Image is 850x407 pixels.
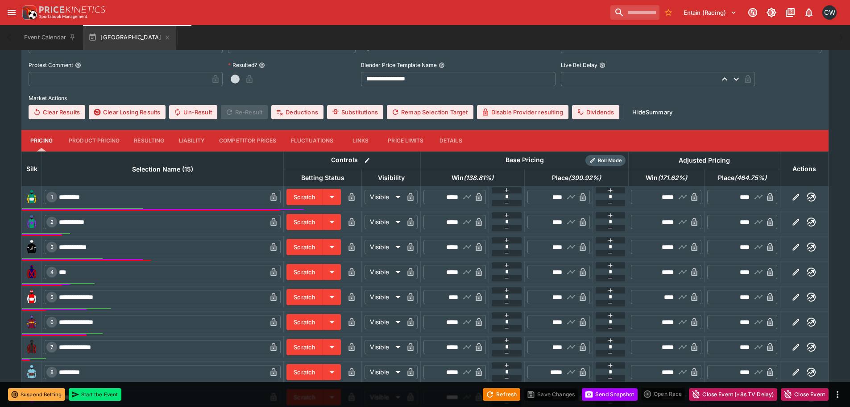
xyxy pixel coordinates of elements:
[49,369,55,375] span: 8
[286,239,323,255] button: Scratch
[361,155,373,166] button: Bulk edit
[39,15,87,19] img: Sportsbook Management
[365,265,403,279] div: Visible
[286,364,323,380] button: Scratch
[585,155,626,166] div: Show/hide Price Roll mode configuration.
[464,172,493,183] em: ( 138.81 %)
[286,214,323,230] button: Scratch
[832,389,843,400] button: more
[365,240,403,254] div: Visible
[365,190,403,204] div: Visible
[708,172,776,183] span: excl. Emergencies (381.41%)
[431,130,471,151] button: Details
[820,3,839,22] button: Clint Wallis
[89,105,166,119] button: Clear Losing Results
[442,172,503,183] span: excl. Emergencies (100.05%)
[387,105,473,119] button: Remap Selection Target
[365,290,403,304] div: Visible
[291,172,354,183] span: Betting Status
[39,6,105,13] img: PriceKinetics
[286,264,323,280] button: Scratch
[49,244,55,250] span: 3
[49,269,55,275] span: 4
[745,4,761,21] button: Connected to PK
[127,130,171,151] button: Resulting
[49,344,55,350] span: 7
[801,4,817,21] button: Notifications
[365,315,403,329] div: Visible
[169,105,217,119] button: Un-Result
[502,155,547,166] div: Base Pricing
[572,105,619,119] button: Dividends
[368,172,415,183] span: Visibility
[49,219,55,225] span: 2
[568,172,601,183] em: ( 399.92 %)
[361,61,437,69] p: Blender Price Template Name
[689,388,777,401] button: Close Event (+8s TV Delay)
[49,319,55,325] span: 6
[25,240,39,254] img: runner 3
[69,388,121,401] button: Start the Event
[582,388,638,401] button: Send Snapshot
[822,5,837,20] div: Clint Wallis
[221,105,268,119] span: Re-Result
[62,130,127,151] button: Product Pricing
[29,105,85,119] button: Clear Results
[259,62,265,68] button: Resulted?
[780,151,828,186] th: Actions
[25,315,39,329] img: runner 6
[782,4,798,21] button: Documentation
[271,105,323,119] button: Deductions
[21,130,62,151] button: Pricing
[610,5,659,20] input: search
[286,189,323,205] button: Scratch
[29,61,73,69] p: Protest Comment
[228,61,257,69] p: Resulted?
[599,62,605,68] button: Live Bet Delay
[212,130,284,151] button: Competitor Prices
[542,172,611,183] span: excl. Emergencies (299.92%)
[365,365,403,379] div: Visible
[25,340,39,354] img: runner 7
[641,388,685,400] div: split button
[763,4,780,21] button: Toggle light/dark mode
[25,265,39,279] img: runner 4
[286,289,323,305] button: Scratch
[636,172,697,183] span: excl. Emergencies (129.07%)
[286,314,323,330] button: Scratch
[661,5,676,20] button: No Bookmarks
[25,215,39,229] img: runner 2
[49,194,55,200] span: 1
[327,105,383,119] button: Substitutions
[19,25,81,50] button: Event Calendar
[594,157,626,164] span: Roll Mode
[734,172,767,183] em: ( 464.75 %)
[25,365,39,379] img: runner 8
[286,339,323,355] button: Scratch
[658,172,687,183] em: ( 171.62 %)
[49,294,55,300] span: 5
[284,130,341,151] button: Fluctuations
[83,25,176,50] button: [GEOGRAPHIC_DATA]
[365,215,403,229] div: Visible
[381,130,431,151] button: Price Limits
[25,190,39,204] img: runner 1
[75,62,81,68] button: Protest Comment
[22,151,42,186] th: Silk
[628,151,780,169] th: Adjusted Pricing
[122,164,203,175] span: Selection Name (15)
[29,92,821,105] label: Market Actions
[4,4,20,21] button: open drawer
[365,340,403,354] div: Visible
[477,105,568,119] button: Disable Provider resulting
[20,4,37,21] img: PriceKinetics Logo
[8,388,65,401] button: Suspend Betting
[284,151,421,169] th: Controls
[439,62,445,68] button: Blender Price Template Name
[340,130,381,151] button: Links
[172,130,212,151] button: Liability
[781,388,829,401] button: Close Event
[483,388,520,401] button: Refresh
[25,290,39,304] img: runner 5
